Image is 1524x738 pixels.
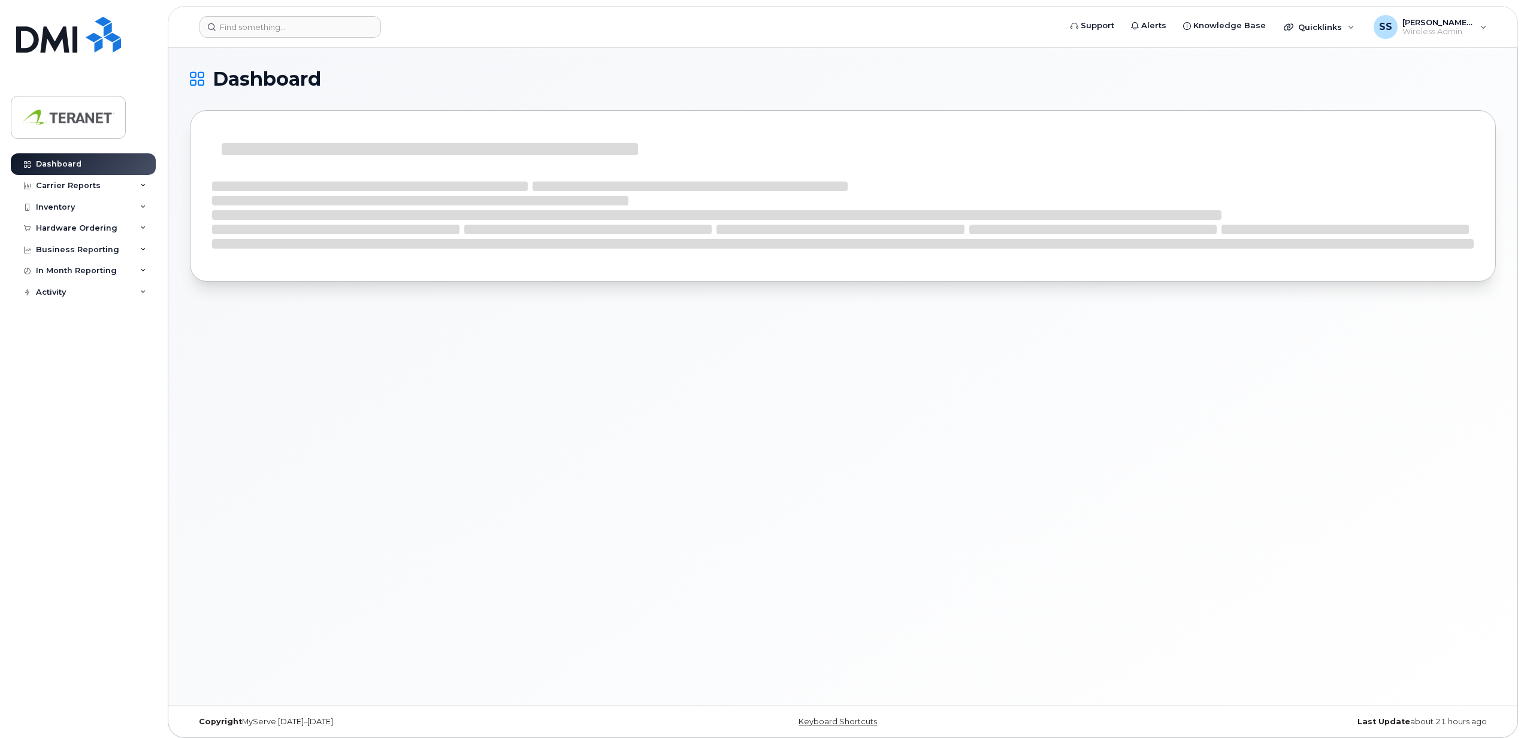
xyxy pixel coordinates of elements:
[799,717,877,726] a: Keyboard Shortcuts
[190,717,625,727] div: MyServe [DATE]–[DATE]
[213,70,321,88] span: Dashboard
[1357,717,1410,726] strong: Last Update
[1060,717,1496,727] div: about 21 hours ago
[199,717,242,726] strong: Copyright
